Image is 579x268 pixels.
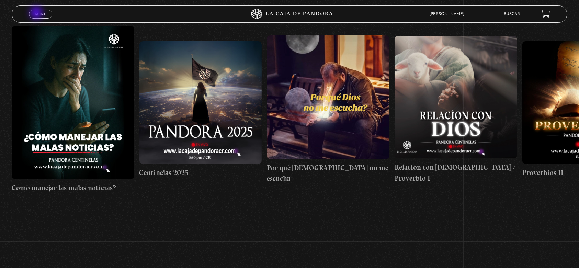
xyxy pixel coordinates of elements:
h4: Centinelas 2025 [139,167,262,178]
span: Cerrar [33,18,49,22]
h4: Como manejar las malas noticias? [12,182,134,193]
a: View your shopping cart [541,9,550,19]
span: Menu [35,12,46,16]
span: [PERSON_NAME] [426,12,471,16]
h4: Relación con [DEMOGRAPHIC_DATA] / Proverbio I [395,162,517,183]
a: Buscar [504,12,520,16]
h4: Por qué [DEMOGRAPHIC_DATA] no me escucha [267,163,389,184]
